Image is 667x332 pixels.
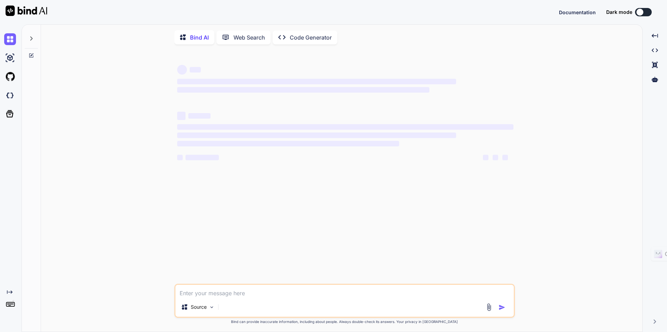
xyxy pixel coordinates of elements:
span: ‌ [186,155,219,160]
p: Web Search [233,33,265,42]
span: ‌ [177,155,183,160]
img: attachment [485,303,493,311]
img: Pick Models [209,304,215,310]
img: githubLight [4,71,16,83]
p: Code Generator [290,33,332,42]
img: chat [4,33,16,45]
img: ai-studio [4,52,16,64]
span: ‌ [483,155,488,160]
img: icon [499,304,505,311]
p: Bind AI [190,33,209,42]
span: ‌ [177,141,399,146]
img: Bind AI [6,6,47,16]
span: ‌ [177,124,513,130]
p: Bind can provide inaccurate information, including about people. Always double-check its answers.... [174,319,515,324]
span: ‌ [177,112,186,120]
span: ‌ [493,155,498,160]
span: ‌ [188,113,211,119]
span: ‌ [190,67,201,73]
span: Dark mode [606,9,632,16]
span: ‌ [177,65,187,75]
span: ‌ [502,155,508,160]
img: darkCloudIdeIcon [4,90,16,101]
span: Documentation [559,9,596,15]
button: Documentation [559,9,596,16]
span: ‌ [177,133,456,138]
span: ‌ [177,87,429,93]
span: ‌ [177,79,456,84]
p: Source [191,304,207,310]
